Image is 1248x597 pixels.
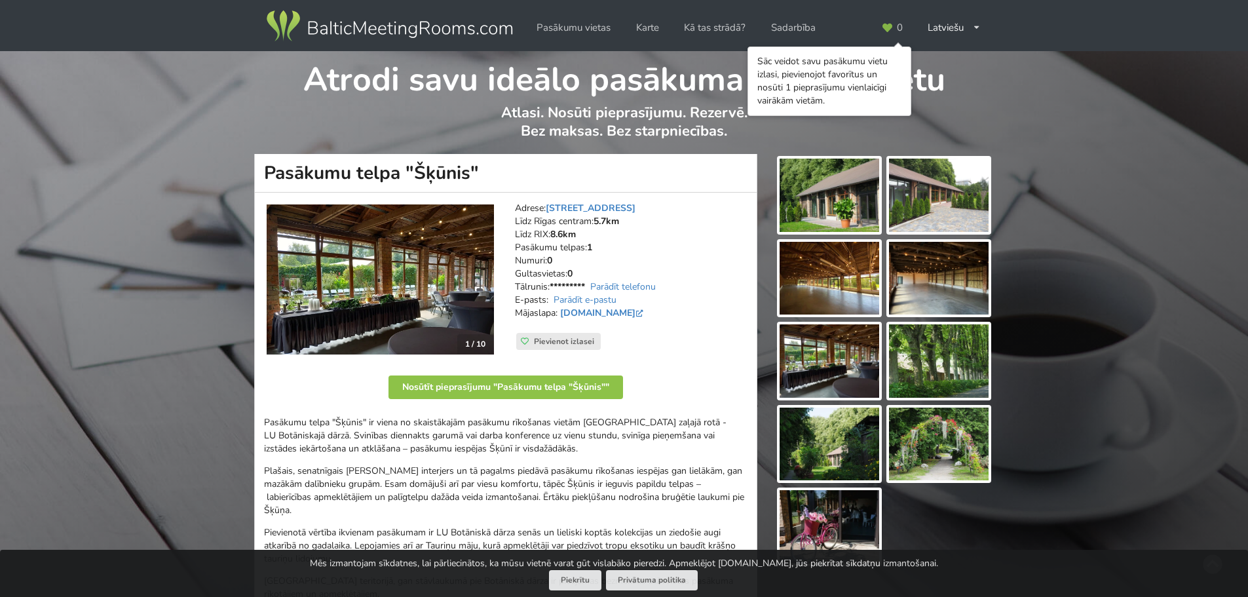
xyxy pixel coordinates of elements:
strong: 0 [567,267,573,280]
h1: Pasākumu telpa "Šķūnis" [254,154,757,193]
img: Baltic Meeting Rooms [264,8,515,45]
span: Pievienot izlasei [534,336,594,347]
a: Parādīt e-pastu [554,294,616,306]
a: Kā tas strādā? [675,15,755,41]
img: Pasākumu telpa "Šķūnis" | Rīga | Pasākumu vieta - galerijas bilde [780,408,879,481]
a: Neierastas vietas | Rīga | Pasākumu telpa "Šķūnis" 1 / 10 [267,204,494,355]
a: Privātuma politika [606,570,698,590]
a: Sadarbība [762,15,825,41]
div: 1 / 10 [457,334,493,354]
strong: 5.7km [594,215,619,227]
span: 0 [897,23,903,33]
a: [STREET_ADDRESS] [546,202,635,214]
img: Pasākumu telpa "Šķūnis" | Rīga | Pasākumu vieta - galerijas bilde [780,242,879,315]
address: Adrese: Līdz Rīgas centram: Līdz RIX: Pasākumu telpas: Numuri: Gultasvietas: Tālrunis: E-pasts: M... [515,202,747,333]
img: Pasākumu telpa "Šķūnis" | Rīga | Pasākumu vieta - galerijas bilde [889,324,989,398]
img: Neierastas vietas | Rīga | Pasākumu telpa "Šķūnis" [267,204,494,355]
a: [DOMAIN_NAME] [560,307,646,319]
strong: 1 [587,241,592,254]
img: Pasākumu telpa "Šķūnis" | Rīga | Pasākumu vieta - galerijas bilde [889,159,989,232]
p: Pievienotā vērtība ikvienam pasākumam ir LU Botāniskā dārza senās un lieliski koptās kolekcijas u... [264,526,747,566]
a: Parādīt telefonu [590,280,656,293]
a: Pasākumu vietas [527,15,620,41]
img: Pasākumu telpa "Šķūnis" | Rīga | Pasākumu vieta - galerijas bilde [780,159,879,232]
div: Sāc veidot savu pasākumu vietu izlasi, pievienojot favorītus un nosūti 1 pieprasījumu vienlaicīgi... [757,55,901,107]
button: Piekrītu [549,570,601,590]
strong: 8.6km [550,228,576,241]
p: Atlasi. Nosūti pieprasījumu. Rezervē. Bez maksas. Bez starpniecības. [255,104,993,154]
img: Pasākumu telpa "Šķūnis" | Rīga | Pasākumu vieta - galerijas bilde [889,242,989,315]
img: Pasākumu telpa "Šķūnis" | Rīga | Pasākumu vieta - galerijas bilde [780,490,879,564]
strong: 0 [547,254,552,267]
img: Pasākumu telpa "Šķūnis" | Rīga | Pasākumu vieta - galerijas bilde [889,408,989,481]
button: Nosūtīt pieprasījumu "Pasākumu telpa "Šķūnis"" [388,376,623,399]
img: Pasākumu telpa "Šķūnis" | Rīga | Pasākumu vieta - galerijas bilde [780,324,879,398]
p: Pasākumu telpa "Šķūnis" ir viena no skaistākajām pasākumu rīkošanas vietām [GEOGRAPHIC_DATA] zaļa... [264,416,747,455]
h1: Atrodi savu ideālo pasākuma norises vietu [255,51,993,101]
p: Plašais, senatnīgais [PERSON_NAME] interjers un tā pagalms piedāvā pasākumu rīkošanas iespējas ga... [264,465,747,517]
div: Latviešu [918,15,990,41]
a: Karte [627,15,668,41]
